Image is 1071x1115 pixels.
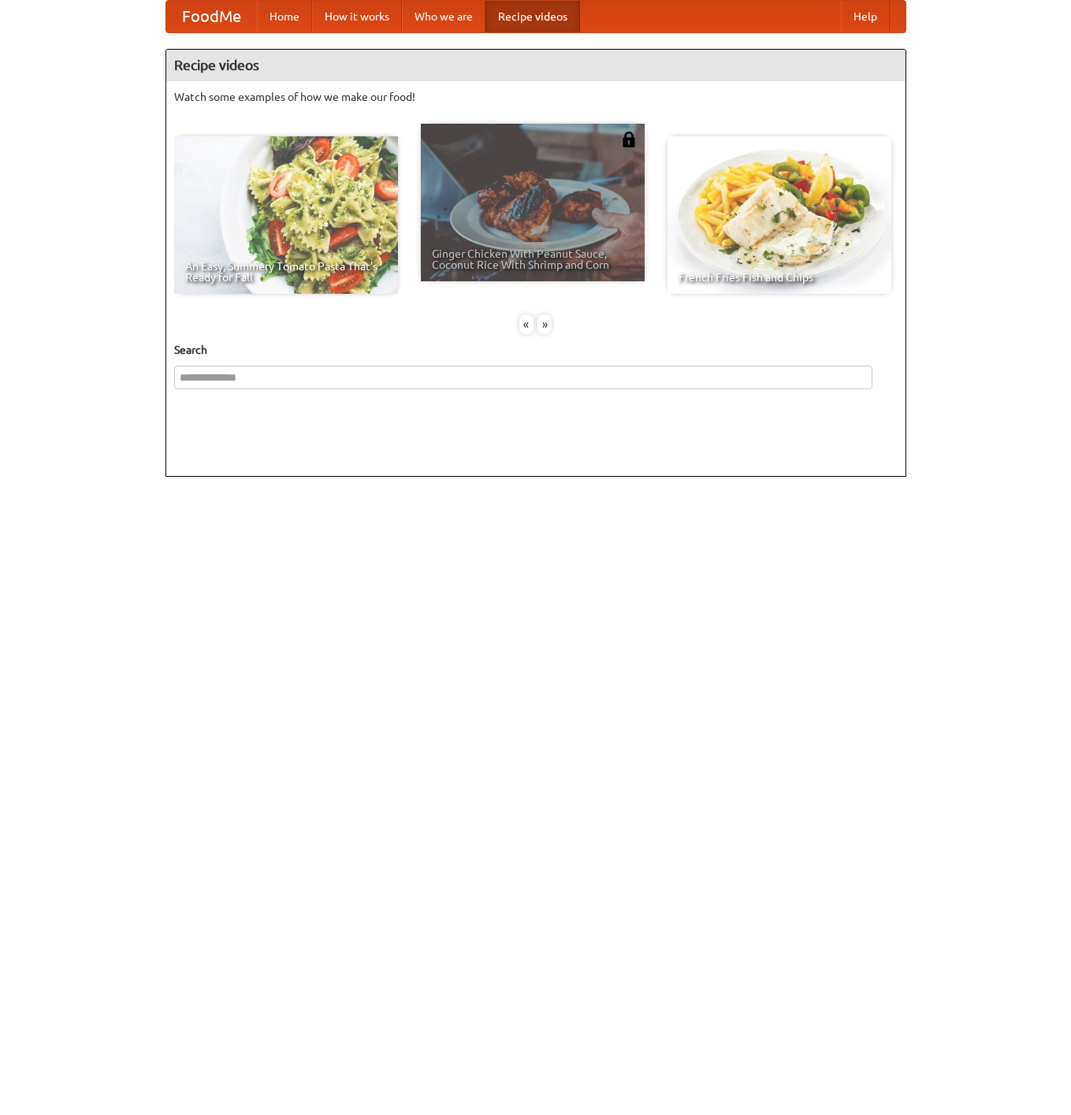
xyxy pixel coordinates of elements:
a: Who we are [402,1,485,32]
a: How it works [312,1,402,32]
a: Recipe videos [485,1,580,32]
h4: Recipe videos [166,50,906,81]
p: Watch some examples of how we make our food! [174,89,898,105]
span: French Fries Fish and Chips [679,272,880,283]
div: « [519,314,534,334]
a: An Easy, Summery Tomato Pasta That's Ready for Fall [174,136,398,294]
a: Home [257,1,312,32]
img: 483408.png [621,132,637,147]
span: An Easy, Summery Tomato Pasta That's Ready for Fall [185,261,387,283]
div: » [537,314,552,334]
a: FoodMe [166,1,257,32]
h5: Search [174,342,898,358]
a: French Fries Fish and Chips [668,136,891,294]
a: Help [841,1,890,32]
